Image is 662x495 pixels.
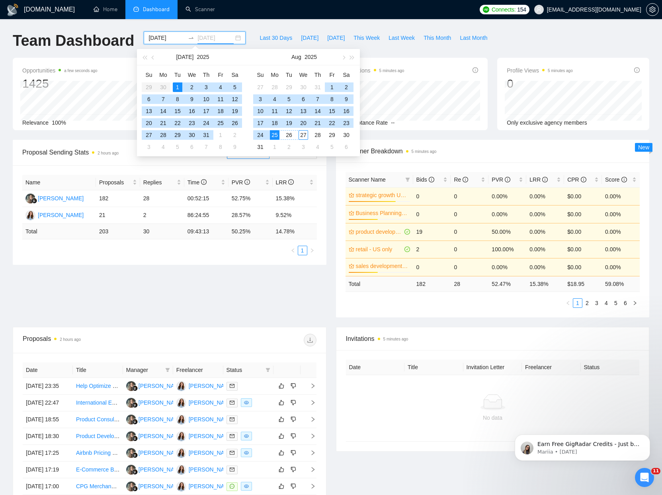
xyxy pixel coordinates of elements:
[76,483,226,489] a: CPG Merchandiser (Sell Sheet Specialist) — Wipes Portfolio
[156,105,170,117] td: 2025-07-14
[201,82,211,92] div: 3
[282,81,296,93] td: 2025-07-29
[507,66,573,75] span: Profile Views
[132,402,138,408] img: gigradar-bm.png
[176,432,234,439] a: JM[PERSON_NAME]
[282,93,296,105] td: 2025-08-05
[132,419,138,425] img: gigradar-bm.png
[342,106,351,116] div: 16
[142,68,156,81] th: Su
[282,105,296,117] td: 2025-08-12
[132,469,138,475] img: gigradar-bm.png
[279,416,284,423] span: like
[268,93,282,105] td: 2025-08-04
[197,33,234,42] input: End date
[270,82,279,92] div: 28
[630,298,640,308] li: Next Page
[126,415,136,425] img: LK
[548,68,573,73] time: 5 minutes ago
[185,117,199,129] td: 2025-07-23
[325,68,339,81] th: Fr
[327,33,345,42] span: [DATE]
[189,448,234,457] div: [PERSON_NAME]
[228,93,242,105] td: 2025-07-12
[38,194,84,203] div: [PERSON_NAME]
[289,465,298,474] button: dislike
[201,106,211,116] div: 17
[139,398,184,407] div: [PERSON_NAME]
[327,106,337,116] div: 15
[270,106,279,116] div: 11
[185,105,199,117] td: 2025-07-16
[126,449,184,456] a: LK[PERSON_NAME]
[289,448,298,458] button: dislike
[353,33,380,42] span: This Week
[158,94,168,104] div: 7
[646,6,659,13] a: setting
[189,398,234,407] div: [PERSON_NAME]
[313,82,322,92] div: 31
[253,105,268,117] td: 2025-08-10
[126,382,184,389] a: LK[PERSON_NAME]
[646,3,659,16] button: setting
[76,416,208,423] a: Product Consultant for 3D-Printed Prototypes Scaling
[170,117,185,129] td: 2025-07-22
[492,5,516,14] span: Connects:
[310,81,325,93] td: 2025-07-31
[187,118,197,128] div: 23
[473,67,478,73] span: info-circle
[256,82,265,92] div: 27
[132,486,138,491] img: gigradar-bm.png
[277,465,286,474] button: like
[126,483,184,489] a: LK[PERSON_NAME]
[268,105,282,117] td: 2025-08-11
[424,33,451,42] span: This Month
[296,105,310,117] td: 2025-08-13
[31,198,37,203] img: gigradar-bm.png
[165,368,170,372] span: filter
[213,105,228,117] td: 2025-07-18
[573,299,582,307] a: 1
[277,398,286,407] button: like
[592,299,601,307] a: 3
[228,105,242,117] td: 2025-07-19
[148,33,185,42] input: Start date
[621,299,630,307] a: 6
[64,68,97,73] time: a few seconds ago
[296,68,310,81] th: We
[213,81,228,93] td: 2025-07-04
[22,76,98,91] div: 1425
[630,298,640,308] button: right
[230,106,240,116] div: 19
[339,68,353,81] th: Sa
[291,416,296,423] span: dislike
[284,94,294,104] div: 5
[156,68,170,81] th: Mo
[164,364,172,376] span: filter
[356,245,403,254] a: retail - US only
[284,106,294,116] div: 12
[296,93,310,105] td: 2025-08-06
[291,483,296,489] span: dislike
[133,6,139,12] span: dashboard
[230,467,234,472] span: mail
[517,5,526,14] span: 154
[346,66,404,75] span: Invitations
[170,105,185,117] td: 2025-07-15
[189,482,234,491] div: [PERSON_NAME]
[176,382,234,389] a: JM[PERSON_NAME]
[18,24,31,37] img: Profile image for Mariia
[404,174,412,186] span: filter
[419,31,455,44] button: This Month
[199,93,213,105] td: 2025-07-10
[126,431,136,441] img: LK
[13,31,134,50] h1: Team Dashboard
[216,82,225,92] div: 4
[601,298,611,308] li: 4
[342,82,351,92] div: 2
[291,399,296,406] span: dislike
[356,209,408,217] a: Business Planning Global
[289,398,298,407] button: dislike
[76,383,281,389] a: Help Optimize & Market New Website for Mobile Tailoring Startup (Houston-Based)
[289,415,298,424] button: dislike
